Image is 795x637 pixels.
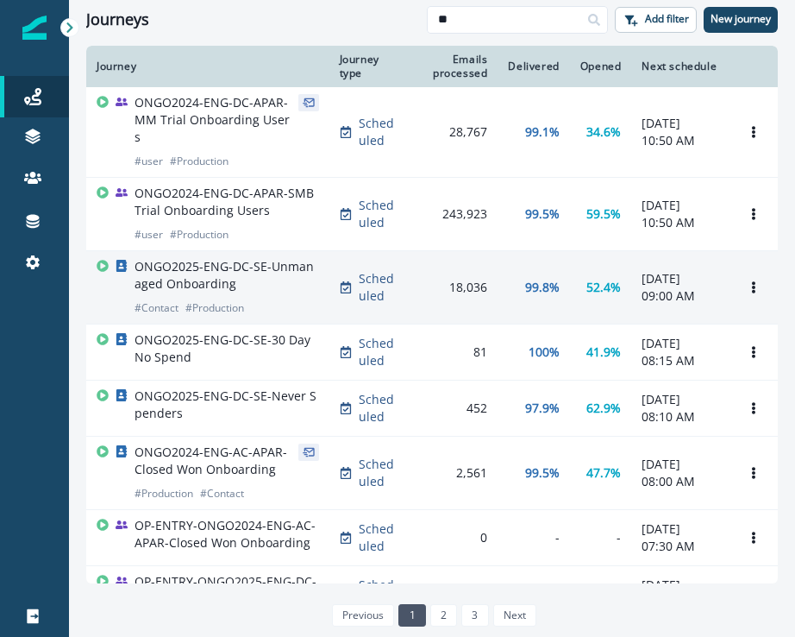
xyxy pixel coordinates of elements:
p: [DATE] [642,335,719,352]
p: ONGO2024-ENG-DC-APAR-SMB Trial Onboarding Users [135,185,319,219]
div: Journey type [340,53,399,80]
p: [DATE] [642,456,719,473]
p: 08:10 AM [642,408,719,426]
img: Inflection [22,16,47,40]
p: # Contact [200,485,244,502]
p: 99.8% [525,279,560,296]
div: 81 [420,344,488,361]
button: Options [740,119,767,145]
a: OP-ENTRY-ONGO2025-ENG-DC-SE-Never SpendersScheduled0--[DATE]07:30 AMOptions [86,566,778,622]
p: 09:00 AM [642,287,719,305]
div: Opened [580,60,622,73]
div: Emails processed [420,53,488,80]
a: OP-ENTRY-ONGO2024-ENG-AC-APAR-Closed Won OnboardingScheduled0--[DATE]07:30 AMOptions [86,510,778,566]
p: # Contact [135,300,178,317]
div: - [580,529,622,546]
p: Scheduled [359,391,399,426]
p: # user [135,226,163,243]
a: Next page [493,604,536,627]
div: 0 [420,529,488,546]
div: Delivered [508,60,559,73]
div: - [508,529,559,546]
div: 243,923 [420,205,488,223]
p: Scheduled [359,270,399,305]
p: New journey [710,13,771,25]
button: Options [740,395,767,421]
div: 28,767 [420,123,488,141]
p: 34.6% [586,123,621,141]
p: [DATE] [642,270,719,287]
p: [DATE] [642,520,719,538]
button: Options [740,460,767,486]
p: 10:50 AM [642,214,719,231]
p: Scheduled [359,197,399,231]
p: [DATE] [642,391,719,408]
button: Options [740,339,767,365]
ul: Pagination [328,604,536,627]
p: OP-ENTRY-ONGO2025-ENG-DC-SE-Never Spenders [135,573,319,608]
div: Next schedule [642,60,719,73]
p: Add filter [645,13,689,25]
a: Page 1 is your current page [398,604,425,627]
a: ONGO2024-ENG-DC-APAR-SMB Trial Onboarding Users#user#ProductionScheduled243,92399.5%59.5%[DATE]10... [86,178,778,251]
p: Scheduled [359,456,399,490]
p: 52.4% [586,279,621,296]
p: # user [135,153,163,170]
a: Page 3 [461,604,488,627]
p: [DATE] [642,115,719,132]
button: Options [740,274,767,300]
p: # Production [170,226,228,243]
p: Scheduled [359,335,399,369]
p: ONGO2024-ENG-AC-APAR-Closed Won Onboarding [135,444,291,478]
p: 100% [529,344,560,361]
p: # Production [135,485,193,502]
div: Journey [97,60,319,73]
p: ONGO2025-ENG-DC-SE-Unmanaged Onboarding [135,258,319,293]
a: ONGO2024-ENG-DC-APAR-MM Trial Onboarding Users#user#ProductionScheduled28,76799.1%34.6%[DATE]10:5... [86,87,778,178]
button: Add filter [615,7,697,33]
p: 07:30 AM [642,538,719,555]
p: OP-ENTRY-ONGO2024-ENG-AC-APAR-Closed Won Onboarding [135,517,319,552]
p: ONGO2024-ENG-DC-APAR-MM Trial Onboarding Users [135,94,291,146]
p: 62.9% [586,400,621,417]
button: Options [740,525,767,551]
p: # Production [185,300,244,317]
p: 99.5% [525,205,560,223]
p: Scheduled [359,115,399,149]
div: 452 [420,400,488,417]
p: # Production [170,153,228,170]
button: Options [740,201,767,227]
p: ONGO2025-ENG-DC-SE-30 Day No Spend [135,331,319,366]
p: Scheduled [359,520,399,555]
p: Scheduled [359,577,399,611]
a: ONGO2025-ENG-DC-SE-30 Day No SpendScheduled81100%41.9%[DATE]08:15 AMOptions [86,325,778,381]
p: 10:50 AM [642,132,719,149]
a: ONGO2025-ENG-DC-SE-Unmanaged Onboarding#Contact#ProductionScheduled18,03699.8%52.4%[DATE]09:00 AM... [86,251,778,325]
a: ONGO2025-ENG-DC-SE-Never SpendersScheduled45297.9%62.9%[DATE]08:10 AMOptions [86,381,778,437]
div: 2,561 [420,464,488,482]
div: 18,036 [420,279,488,296]
a: ONGO2024-ENG-AC-APAR-Closed Won Onboarding#Production#ContactScheduled2,56199.5%47.7%[DATE]08:00 ... [86,437,778,510]
p: 41.9% [586,344,621,361]
p: [DATE] [642,197,719,214]
h1: Journeys [86,10,149,29]
button: New journey [704,7,778,33]
p: 08:00 AM [642,473,719,490]
p: 99.1% [525,123,560,141]
p: 97.9% [525,400,560,417]
a: Page 2 [430,604,457,627]
p: 99.5% [525,464,560,482]
p: 47.7% [586,464,621,482]
p: 59.5% [586,205,621,223]
p: [DATE] [642,577,719,594]
p: 08:15 AM [642,352,719,369]
button: Options [740,581,767,607]
p: ONGO2025-ENG-DC-SE-Never Spenders [135,388,319,422]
